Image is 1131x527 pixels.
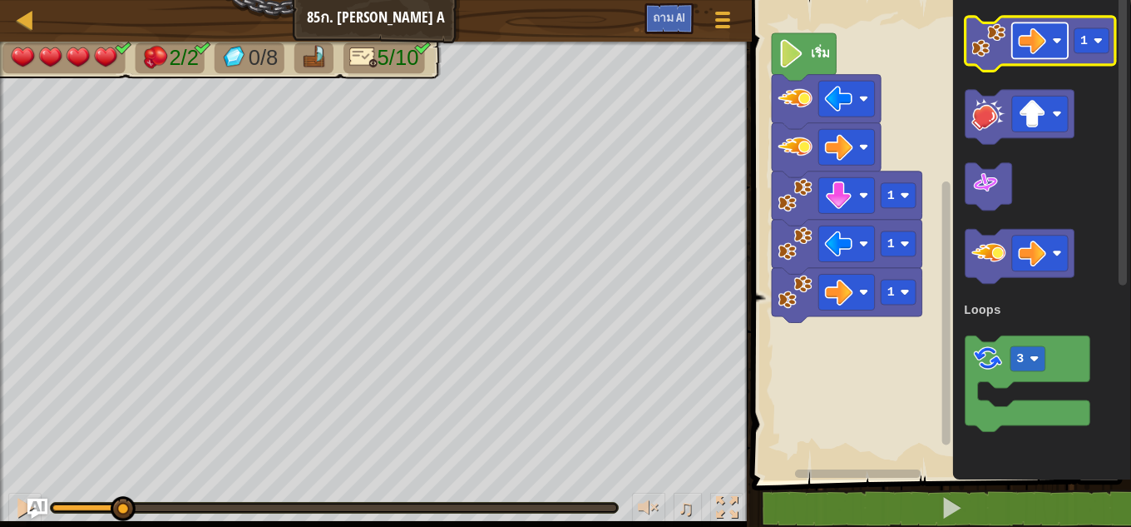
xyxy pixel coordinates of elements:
span: ♫ [677,495,694,520]
font: ถาม AI [653,9,685,25]
button: เป็นเต็มจอ [710,493,743,527]
button: ถาม AI [27,499,47,519]
text: 1 [887,286,895,299]
text: 3 [1016,353,1024,366]
li: ไปที่แพ [294,42,333,73]
font: 5/10 [378,46,419,70]
button: ถาม AI [645,3,694,34]
font: 2/2 [169,46,199,70]
text: 1 [1080,34,1088,47]
li: ฮีโร่ของคุณต้องรอดชีวิต [2,42,126,73]
button: ♫ [674,493,702,527]
li: ใช้โค้ดแค่ 8 ใหม่ [343,42,425,73]
button: ที่นั่น [632,493,665,527]
li: รวบรวมอัญมณี [215,42,284,73]
li: เอาชนะศัตรู [136,42,205,73]
button: Ctrl + P: Pause [8,493,42,527]
text: 1 [887,189,895,202]
button: แสดงเมนูเกมส์ [702,3,743,42]
font: 0/8 [249,46,279,70]
text: Loops [964,305,1001,318]
text: เริ่ม [811,44,830,61]
text: 1 [887,237,895,251]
